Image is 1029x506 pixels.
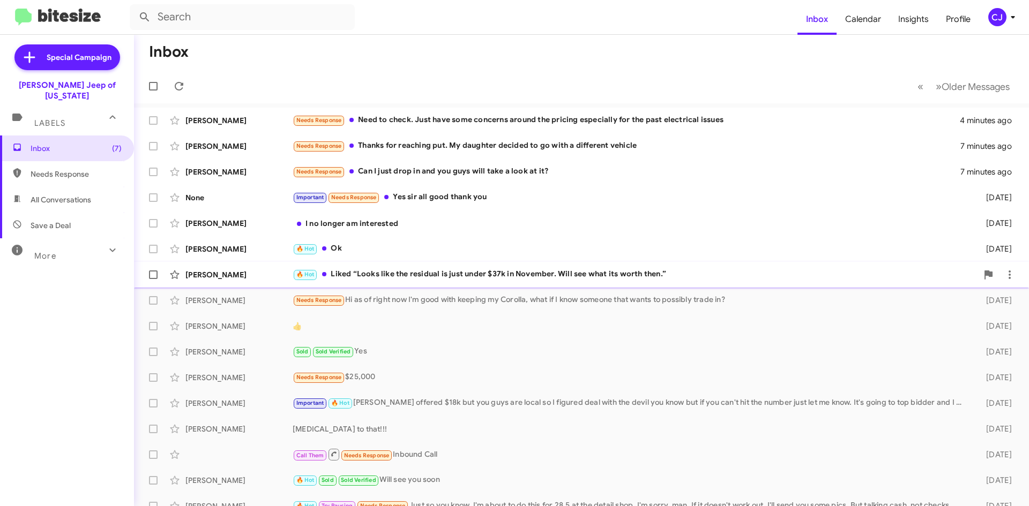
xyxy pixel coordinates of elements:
[969,372,1020,383] div: [DATE]
[979,8,1017,26] button: CJ
[293,294,969,306] div: Hi as of right now I'm good with keeping my Corolla, what if I know someone that wants to possibl...
[960,141,1020,152] div: 7 minutes ago
[296,168,342,175] span: Needs Response
[912,75,1016,97] nav: Page navigation example
[969,295,1020,306] div: [DATE]
[185,295,293,306] div: [PERSON_NAME]
[960,167,1020,177] div: 7 minutes ago
[929,75,1016,97] button: Next
[969,475,1020,486] div: [DATE]
[296,142,342,149] span: Needs Response
[969,346,1020,357] div: [DATE]
[185,218,293,229] div: [PERSON_NAME]
[969,244,1020,254] div: [DATE]
[969,398,1020,409] div: [DATE]
[969,449,1020,460] div: [DATE]
[969,424,1020,434] div: [DATE]
[31,143,122,154] span: Inbox
[293,218,969,229] div: I no longer am interested
[34,118,65,128] span: Labels
[942,81,1010,93] span: Older Messages
[293,165,960,178] div: Can I just drop in and you guys will take a look at it?
[185,269,293,280] div: [PERSON_NAME]
[296,348,309,355] span: Sold
[341,477,376,484] span: Sold Verified
[185,398,293,409] div: [PERSON_NAME]
[130,4,355,30] input: Search
[969,321,1020,331] div: [DATE]
[918,80,923,93] span: «
[149,43,189,61] h1: Inbox
[293,345,969,358] div: Yes
[969,192,1020,203] div: [DATE]
[293,371,969,383] div: $25,000
[293,321,969,331] div: 👍
[296,297,342,304] span: Needs Response
[296,117,342,124] span: Needs Response
[296,194,324,201] span: Important
[293,243,969,255] div: Ok
[797,4,837,35] a: Inbox
[296,477,315,484] span: 🔥 Hot
[293,191,969,203] div: Yes sir all good thank you
[185,192,293,203] div: None
[331,399,349,406] span: 🔥 Hot
[344,452,390,459] span: Needs Response
[185,424,293,434] div: [PERSON_NAME]
[185,321,293,331] div: [PERSON_NAME]
[185,475,293,486] div: [PERSON_NAME]
[185,372,293,383] div: [PERSON_NAME]
[293,140,960,152] div: Thanks for reaching put. My daughter decided to go with a different vehicle
[296,452,324,459] span: Call Them
[112,143,122,154] span: (7)
[185,167,293,177] div: [PERSON_NAME]
[31,220,71,231] span: Save a Deal
[31,169,122,179] span: Needs Response
[960,115,1020,126] div: 4 minutes ago
[293,397,969,409] div: [PERSON_NAME] offered $18k but you guys are local so I figured deal with the devil you know but i...
[837,4,890,35] a: Calendar
[47,52,111,63] span: Special Campaign
[296,399,324,406] span: Important
[936,80,942,93] span: »
[185,115,293,126] div: [PERSON_NAME]
[293,114,960,126] div: Need to check. Just have some concerns around the pricing especially for the past electrical issues
[331,194,377,201] span: Needs Response
[185,244,293,254] div: [PERSON_NAME]
[322,477,334,484] span: Sold
[316,348,351,355] span: Sold Verified
[296,271,315,278] span: 🔥 Hot
[296,245,315,252] span: 🔥 Hot
[293,474,969,486] div: Will see you soon
[988,8,1006,26] div: CJ
[31,194,91,205] span: All Conversations
[185,346,293,357] div: [PERSON_NAME]
[14,44,120,70] a: Special Campaign
[890,4,937,35] a: Insights
[293,268,978,281] div: Liked “Looks like the residual is just under $37k in November. Will see what its worth then.”
[293,448,969,461] div: Inbound Call
[34,251,56,261] span: More
[911,75,930,97] button: Previous
[293,424,969,434] div: [MEDICAL_DATA] to that!!!
[185,141,293,152] div: [PERSON_NAME]
[969,218,1020,229] div: [DATE]
[296,374,342,381] span: Needs Response
[937,4,979,35] a: Profile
